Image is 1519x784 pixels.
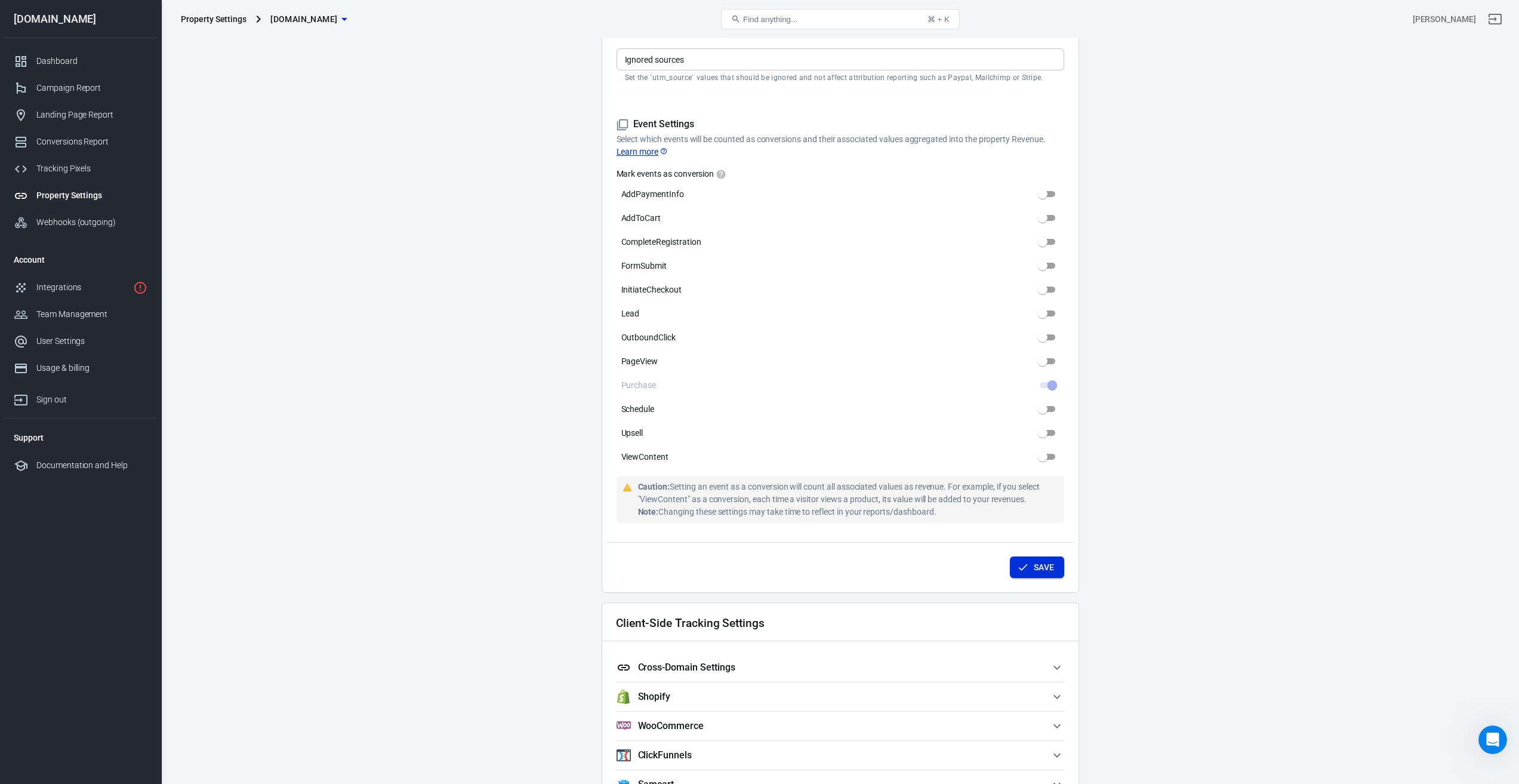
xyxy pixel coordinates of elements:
[638,662,735,674] h5: Cross-Domain Settings
[19,250,186,262] div: Thanks for letting us know.
[270,12,337,27] span: realcustomerfeedback.com
[4,209,157,236] a: Webhooks (outgoing)
[208,5,231,27] button: Home
[617,741,1064,770] button: ClickFunnelsClickFunnels
[621,284,682,296] span: InitiateCheckout
[617,118,1064,131] h5: Event Settings
[4,274,157,301] a: Integrations
[266,8,352,30] button: [DOMAIN_NAME]
[617,748,631,763] img: ClickFunnels
[621,451,668,463] span: ViewContent
[1010,557,1064,579] button: Save
[638,749,692,761] h5: ClickFunnels
[621,308,640,320] span: Lead
[4,245,157,274] li: Account
[4,382,157,413] a: Sign out
[4,355,157,382] a: Usage & billing
[27,51,52,61] a: errors
[1481,5,1509,33] a: Sign out
[36,109,147,121] div: Landing Page Report
[638,482,670,491] strong: Caution:
[205,386,224,405] button: Send a message…
[617,690,631,704] img: Shopify
[4,14,157,24] div: [DOMAIN_NAME]
[617,719,631,733] img: WooCommerce
[617,133,1064,158] p: Select which events will be counted as conversions and their associated values aggregated into th...
[10,366,229,386] textarea: Message…
[36,281,128,294] div: Integrations
[10,360,229,436] div: AnyTrack says…
[716,169,726,180] svg: Enable toggles for events you want to track as conversions, such as purchases. These are key acti...
[621,403,655,416] span: Schedule
[10,144,229,226] div: bin says…
[638,481,1059,518] div: Setting an event as a conversion will count all associated values as revenue. For example, if you...
[621,427,643,439] span: Upsell
[621,236,701,248] span: CompleteRegistration
[36,335,147,348] div: User Settings
[638,720,704,732] h5: WooCommerce
[4,182,157,209] a: Property Settings
[10,32,229,144] div: Laurent says…
[617,653,1064,682] button: Cross-Domain Settings
[621,212,661,225] span: AddToCart
[638,691,671,703] h5: Shopify
[721,9,960,29] button: Find anything...⌘ + K
[928,15,950,24] div: ⌘ + K
[10,333,124,359] div: Do you still need help?
[58,11,101,20] h1: AnyTrack
[10,242,196,303] div: Thanks for letting us know.Once you're up and running do let us know and we'll review your accoun...
[621,331,676,344] span: OutboundClick
[616,617,765,629] h2: Client-Side Tracking Settings
[104,63,124,73] a: here
[36,459,147,472] div: Documentation and Help
[4,328,157,355] a: User Settings
[4,102,157,128] a: Landing Page Report
[36,55,147,67] div: Dashboard
[617,712,1064,740] button: WooCommerceWooCommerce
[43,144,229,217] div: Yes, I found it. Thanks [PERSON_NAME]. I haven't officially launched it yet. There are still some...
[621,260,667,272] span: FormSubmit
[36,82,147,94] div: Campaign Report
[19,63,186,75] div: You can see the logs .
[19,39,186,63] div: Sure. BTW i noticed that there are alot of on your dfo integration.
[621,379,657,392] span: Purchase
[625,73,1056,82] p: Set the `utm_source` values that should be ignored and not affect attribution reporting such as P...
[743,15,797,24] span: Find anything...
[10,32,196,134] div: Sure. BTW i noticed that there are alot oferrorson your dfo integration.You can see the logshere....
[10,360,196,410] div: I am closing this conversation for now. You can always respond later or start a new conversation.
[4,423,157,452] li: Support
[1478,725,1507,754] iframe: Intercom live chat
[36,162,147,175] div: Tracking Pixels
[19,340,115,352] div: Do you still need help?
[617,682,1064,711] button: ShopifyShopify
[621,355,658,368] span: PageView
[19,261,186,296] div: Once you're up and running do let us know and we'll review your account to provide feedback / set...
[617,168,1064,180] label: Mark events as conversion
[4,75,157,102] a: Campaign Report
[38,391,47,401] button: Gif picker
[1413,13,1476,26] div: Account id: I2Uq4N7g
[19,80,186,127] div: Maybe these conversions are from traffic that is not tracked by anytrack or where anytrack tag ha...
[34,7,53,26] img: Profile image for AnyTrack
[617,146,668,158] a: Learn more
[621,188,684,201] span: AddPaymentInfo
[638,507,659,516] strong: Note:
[57,391,66,401] button: Upload attachment
[8,5,30,27] button: go back
[53,151,220,210] div: Yes, I found it. Thanks [PERSON_NAME]. I haven't officially launched it yet. There are still some...
[10,242,229,313] div: Laurent says…
[10,333,229,360] div: AnyTrack says…
[36,189,147,202] div: Property Settings
[36,216,147,229] div: Webhooks (outgoing)
[4,301,157,328] a: Team Management
[4,48,157,75] a: Dashboard
[10,226,229,242] div: [DATE]
[36,308,147,321] div: Team Management
[181,13,247,25] div: Property Settings
[620,52,1059,67] input: paypal, calendly
[19,391,28,401] button: Emoji picker
[4,128,157,155] a: Conversions Report
[133,281,147,295] svg: 1 networks not verified yet
[4,155,157,182] a: Tracking Pixels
